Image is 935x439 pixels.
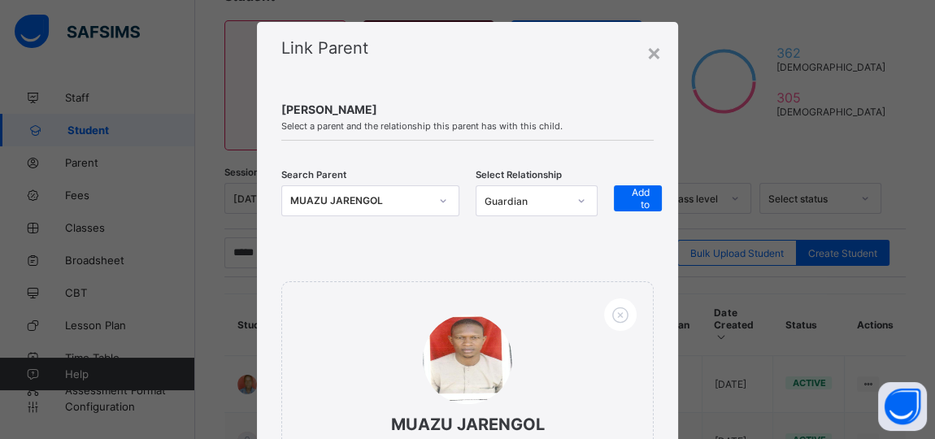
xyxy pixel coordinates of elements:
span: [PERSON_NAME] [281,102,654,116]
span: Search Parent [281,169,346,180]
span: + Add to list [626,174,650,223]
div: × [646,38,662,66]
span: MUAZU JARENGOL [315,415,620,434]
span: Select Relationship [476,169,562,180]
span: Link Parent [281,38,368,58]
span: Select a parent and the relationship this parent has with this child. [281,120,654,132]
img: e635466d-7db9-4c16-a519-51a38dd4839a.png [423,315,512,404]
div: Guardian [485,195,568,207]
div: MUAZU JARENGOL [290,193,429,209]
button: Open asap [878,382,927,431]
